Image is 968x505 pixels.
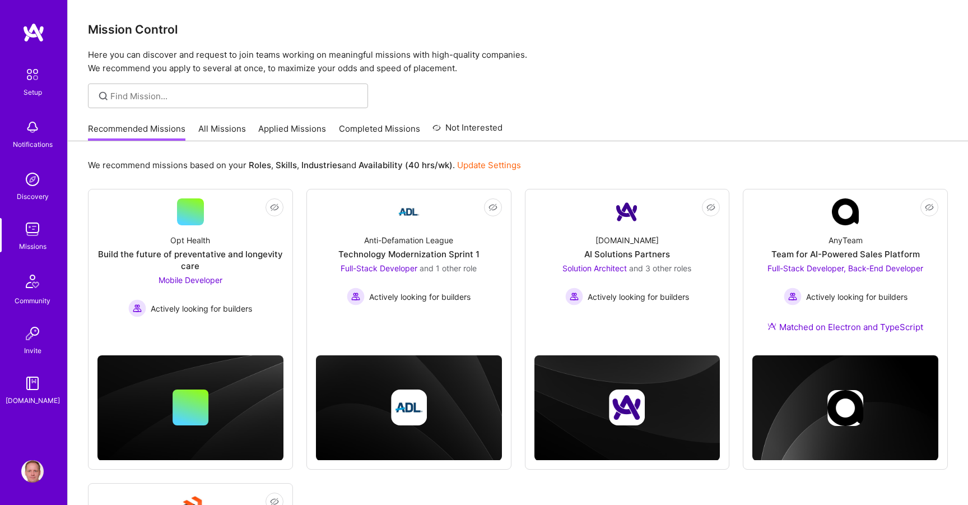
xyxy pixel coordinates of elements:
[249,160,271,170] b: Roles
[767,321,923,333] div: Matched on Electron and TypeScript
[301,160,342,170] b: Industries
[359,160,453,170] b: Availability (40 hrs/wk)
[88,48,948,75] p: Here you can discover and request to join teams working on meaningful missions with high-quality ...
[771,248,920,260] div: Team for AI-Powered Sales Platform
[562,263,627,273] span: Solution Architect
[457,160,521,170] a: Update Settings
[347,288,365,305] img: Actively looking for builders
[97,355,283,461] img: cover
[22,22,45,43] img: logo
[752,198,938,346] a: Company LogoAnyTeamTeam for AI-Powered Sales PlatformFull-Stack Developer, Back-End Developer Act...
[15,295,50,307] div: Community
[270,203,279,212] i: icon EyeClosed
[97,90,110,103] i: icon SearchGrey
[420,263,477,273] span: and 1 other role
[24,345,41,356] div: Invite
[827,390,863,426] img: Company logo
[534,198,720,325] a: Company Logo[DOMAIN_NAME]AI Solutions PartnersSolution Architect and 3 other rolesActively lookin...
[88,22,948,36] h3: Mission Control
[565,288,583,305] img: Actively looking for builders
[151,303,252,314] span: Actively looking for builders
[21,168,44,191] img: discovery
[258,123,326,141] a: Applied Missions
[21,372,44,395] img: guide book
[613,198,640,225] img: Company Logo
[110,90,360,102] input: Find Mission...
[364,234,453,246] div: Anti-Defamation League
[21,218,44,240] img: teamwork
[925,203,934,212] i: icon EyeClosed
[88,123,185,141] a: Recommended Missions
[17,191,49,202] div: Discovery
[341,263,417,273] span: Full-Stack Developer
[432,121,502,141] a: Not Interested
[97,198,283,325] a: Opt HealthBuild the future of preventative and longevity careMobile Developer Actively looking fo...
[784,288,802,305] img: Actively looking for builders
[595,234,659,246] div: [DOMAIN_NAME]
[767,322,776,331] img: Ateam Purple Icon
[198,123,246,141] a: All Missions
[21,63,44,86] img: setup
[338,248,480,260] div: Technology Modernization Sprint 1
[128,299,146,317] img: Actively looking for builders
[588,291,689,303] span: Actively looking for builders
[18,460,46,483] a: User Avatar
[832,198,859,225] img: Company Logo
[488,203,497,212] i: icon EyeClosed
[534,355,720,461] img: cover
[369,291,471,303] span: Actively looking for builders
[316,355,502,461] img: cover
[97,248,283,272] div: Build the future of preventative and longevity care
[629,263,691,273] span: and 3 other roles
[584,248,670,260] div: AI Solutions Partners
[391,390,427,425] img: Company logo
[316,198,502,325] a: Company LogoAnti-Defamation LeagueTechnology Modernization Sprint 1Full-Stack Developer and 1 oth...
[13,138,53,150] div: Notifications
[339,123,420,141] a: Completed Missions
[829,234,863,246] div: AnyTeam
[706,203,715,212] i: icon EyeClosed
[19,268,46,295] img: Community
[767,263,923,273] span: Full-Stack Developer, Back-End Developer
[21,116,44,138] img: bell
[159,275,222,285] span: Mobile Developer
[88,159,521,171] p: We recommend missions based on your , , and .
[276,160,297,170] b: Skills
[609,390,645,425] img: Company logo
[6,395,60,406] div: [DOMAIN_NAME]
[752,355,938,461] img: cover
[19,240,46,252] div: Missions
[21,322,44,345] img: Invite
[395,198,422,225] img: Company Logo
[24,86,42,98] div: Setup
[170,234,210,246] div: Opt Health
[21,460,44,483] img: User Avatar
[806,291,908,303] span: Actively looking for builders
